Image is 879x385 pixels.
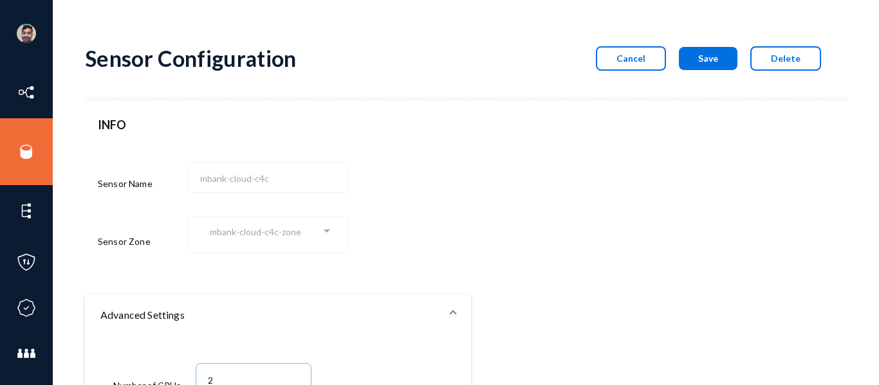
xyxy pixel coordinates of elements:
mat-expansion-panel-header: Advanced Settings [85,294,471,336]
img: icon-members.svg [17,344,36,363]
img: icon-inventory.svg [17,83,36,102]
img: ACg8ocK1ZkZ6gbMmCU1AeqPIsBvrTWeY1xNXvgxNjkUXxjcqAiPEIvU=s96-c [17,24,36,43]
img: icon-sources.svg [17,142,36,161]
a: Cancel [583,53,666,64]
span: Delete [771,53,800,64]
header: INFO [98,116,458,134]
button: Delete [750,46,821,71]
img: icon-compliance.svg [17,298,36,318]
button: Save [679,47,737,70]
div: Sensor Name [98,159,188,208]
span: mbank-cloud-c4c-zone [210,226,301,237]
img: icon-elements.svg [17,201,36,220]
span: Save [698,53,718,64]
img: icon-policies.svg [17,253,36,272]
span: Cancel [616,53,645,64]
div: Sensor Configuration [85,45,297,71]
div: Sensor Zone [98,215,188,269]
button: Cancel [596,46,666,71]
input: Name [200,173,342,184]
mat-panel-title: Advanced Settings [100,307,440,323]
